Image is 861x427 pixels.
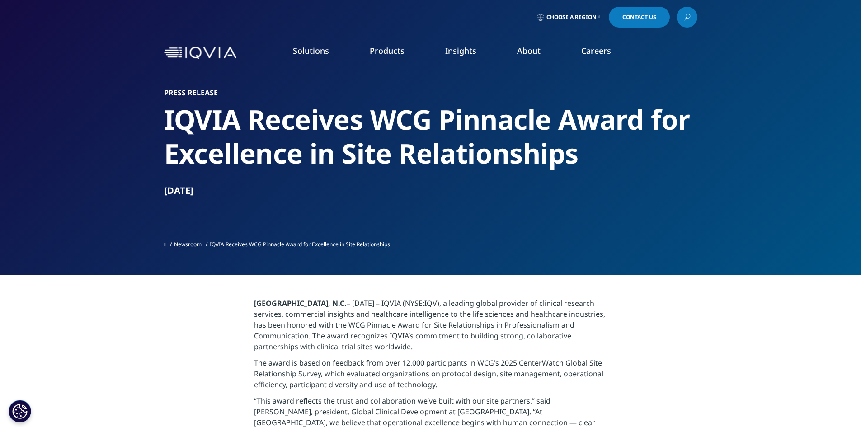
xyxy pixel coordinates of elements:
img: IQVIA Healthcare Information Technology and Pharma Clinical Research Company [164,47,236,60]
a: Products [370,45,405,56]
nav: Primary [240,32,697,74]
a: Insights [445,45,476,56]
a: Newsroom [174,240,202,248]
button: Cookies Settings [9,400,31,422]
a: About [517,45,541,56]
a: Contact Us [609,7,670,28]
div: [DATE] [164,184,697,197]
strong: [GEOGRAPHIC_DATA], N.C. [254,298,347,308]
a: Careers [581,45,611,56]
p: – [DATE] – IQVIA (NYSE:IQV), a leading global provider of clinical research services, commercial ... [254,298,607,357]
p: The award is based on feedback from over 12,000 participants in WCG’s 2025 CenterWatch Global Sit... [254,357,607,395]
span: Choose a Region [546,14,597,21]
h2: IQVIA Receives WCG Pinnacle Award for Excellence in Site Relationships [164,103,697,170]
h1: Press Release [164,88,697,97]
span: Contact Us [622,14,656,20]
a: Solutions [293,45,329,56]
span: IQVIA Receives WCG Pinnacle Award for Excellence in Site Relationships [210,240,390,248]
